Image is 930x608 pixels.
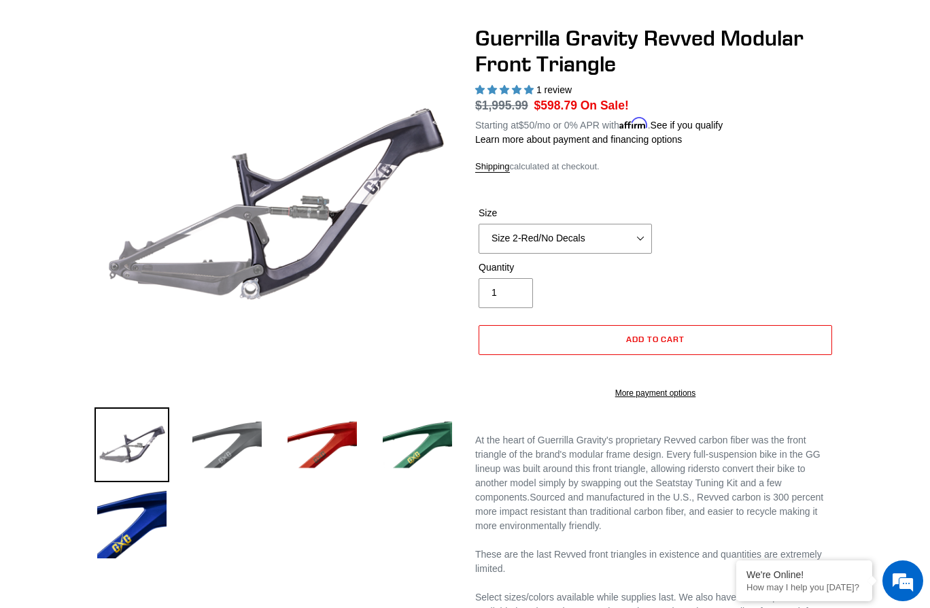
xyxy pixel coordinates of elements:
div: These are the last Revved front triangles in existence and quantities are extremely limited. [475,547,836,576]
a: See if you qualify - Learn more about Affirm Financing (opens in modal) [651,120,723,131]
img: Load image into Gallery viewer, Guerrilla Gravity Revved Modular Front Triangle [190,407,264,482]
span: Affirm [619,118,648,129]
button: Add to cart [479,325,832,355]
a: More payment options [479,387,832,399]
span: $598.79 [534,99,577,112]
span: Add to cart [626,334,685,344]
img: Load image into Gallery viewer, Guerrilla Gravity Revved Modular Front Triangle [380,407,455,482]
span: to convert their bike to another model simply by swapping out the Seatstay Tuning Kit and a few c... [475,463,806,503]
h1: Guerrilla Gravity Revved Modular Front Triangle [475,25,836,78]
span: 1 review [536,84,572,95]
div: Navigation go back [15,75,35,95]
img: d_696896380_company_1647369064580_696896380 [44,68,77,102]
img: Load image into Gallery viewer, Guerrilla Gravity Revved Modular Front Triangle [94,407,169,482]
p: Starting at /mo or 0% APR with . [475,115,723,133]
img: Load image into Gallery viewer, Guerrilla Gravity Revved Modular Front Triangle [285,407,360,482]
s: $1,995.99 [475,99,528,112]
div: Chat with us now [91,76,249,94]
span: 5.00 stars [475,84,536,95]
img: Load image into Gallery viewer, Guerrilla Gravity Revved Modular Front Triangle [94,486,169,561]
div: Sourced and manufactured in the U.S., Revved carbon is 300 percent more impact resistant than tra... [475,433,836,533]
div: We're Online! [746,569,862,580]
label: Quantity [479,260,652,275]
span: At the heart of Guerrilla Gravity's proprietary Revved carbon fiber was the front triangle of the... [475,435,821,474]
div: Minimize live chat window [223,7,256,39]
div: calculated at checkout. [475,160,836,173]
span: We're online! [79,171,188,309]
span: $50 [519,120,534,131]
a: Shipping [475,161,510,173]
p: How may I help you today? [746,582,862,592]
textarea: Type your message and hit 'Enter' [7,371,259,419]
a: Learn more about payment and financing options [475,134,682,145]
label: Size [479,206,652,220]
span: On Sale! [581,97,629,114]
